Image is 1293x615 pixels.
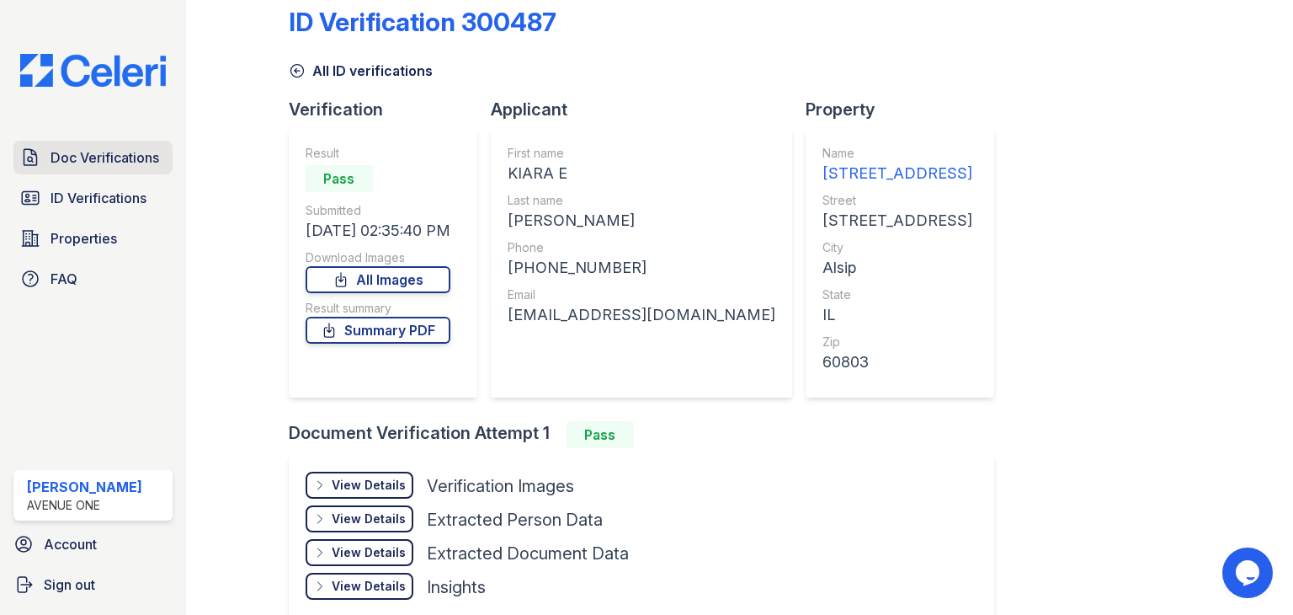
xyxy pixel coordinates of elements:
[508,162,775,185] div: KIARA E
[822,145,972,162] div: Name
[1222,548,1276,598] iframe: chat widget
[822,350,972,374] div: 60803
[306,266,450,293] a: All Images
[7,527,179,561] a: Account
[427,508,603,532] div: Extracted Person Data
[13,141,173,174] a: Doc Verifications
[51,228,117,249] span: Properties
[822,192,972,209] div: Street
[508,145,775,162] div: First name
[427,474,574,498] div: Verification Images
[306,317,450,344] a: Summary PDF
[13,181,173,215] a: ID Verifications
[306,219,450,243] div: [DATE] 02:35:40 PM
[306,300,450,317] div: Result summary
[13,262,173,296] a: FAQ
[27,477,142,497] div: [PERSON_NAME]
[822,162,972,185] div: [STREET_ADDRESS]
[567,421,634,448] div: Pass
[822,256,972,280] div: Alsip
[822,334,972,350] div: Zip
[289,61,433,81] a: All ID verifications
[332,544,406,561] div: View Details
[44,575,95,595] span: Sign out
[306,165,373,192] div: Pass
[27,497,142,514] div: Avenue One
[427,575,486,599] div: Insights
[332,578,406,595] div: View Details
[491,98,806,121] div: Applicant
[508,192,775,209] div: Last name
[44,534,97,554] span: Account
[289,7,556,37] div: ID Verification 300487
[508,303,775,327] div: [EMAIL_ADDRESS][DOMAIN_NAME]
[822,239,972,256] div: City
[822,286,972,303] div: State
[51,147,159,168] span: Doc Verifications
[508,209,775,233] div: [PERSON_NAME]
[508,256,775,280] div: [PHONE_NUMBER]
[806,98,1008,121] div: Property
[289,98,491,121] div: Verification
[51,269,77,289] span: FAQ
[508,239,775,256] div: Phone
[306,145,450,162] div: Result
[7,568,179,602] a: Sign out
[332,511,406,527] div: View Details
[822,209,972,233] div: [STREET_ADDRESS]
[51,188,146,208] span: ID Verifications
[13,222,173,255] a: Properties
[332,477,406,494] div: View Details
[427,542,629,565] div: Extracted Document Data
[306,202,450,219] div: Submitted
[306,249,450,266] div: Download Images
[822,145,972,185] a: Name [STREET_ADDRESS]
[822,303,972,327] div: IL
[7,54,179,87] img: CE_Logo_Blue-a8612792a0a2168367f1c8372b55b34899dd931a85d93a1a3d3e32e68fde9ad4.png
[289,421,1008,448] div: Document Verification Attempt 1
[508,286,775,303] div: Email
